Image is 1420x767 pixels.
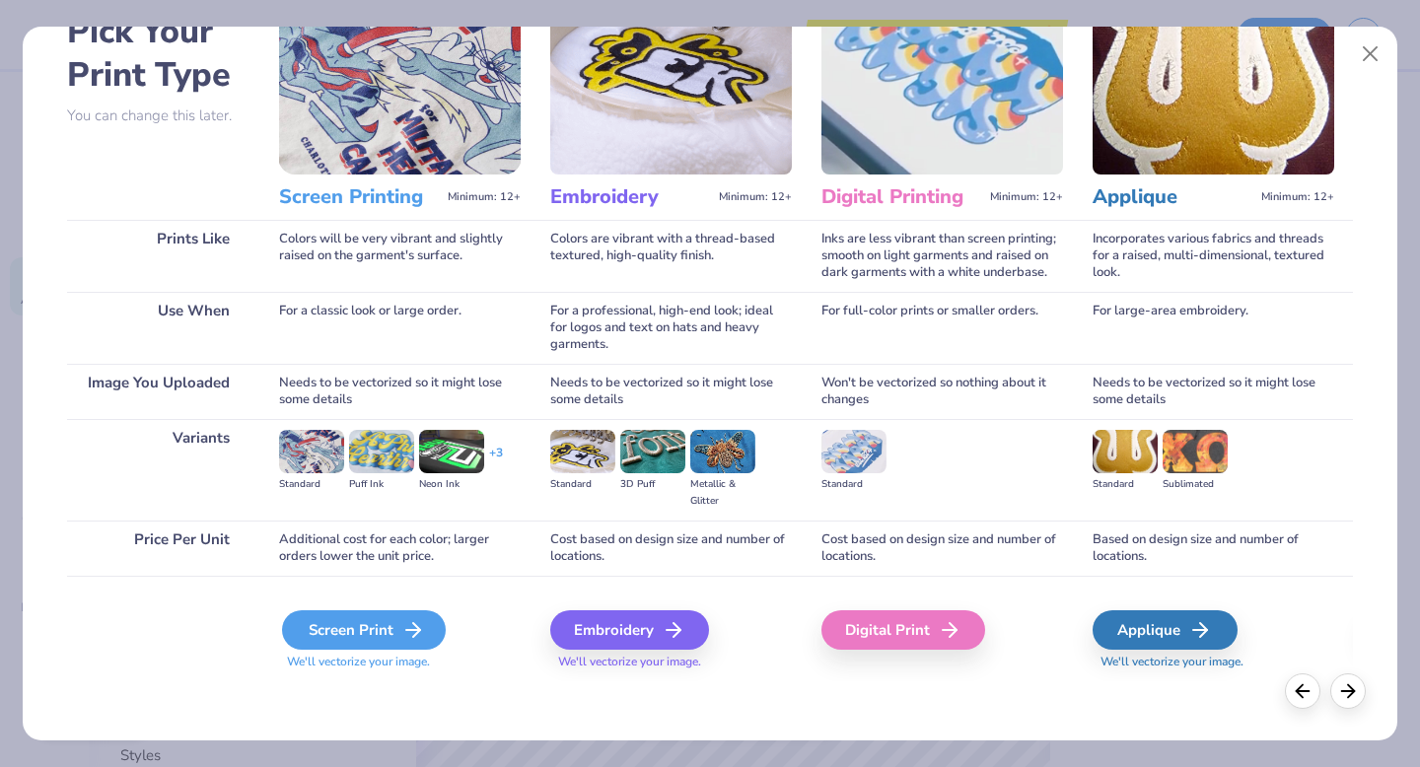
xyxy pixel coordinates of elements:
div: Image You Uploaded [67,364,249,419]
div: For large-area embroidery. [1093,292,1334,364]
div: Standard [821,476,887,493]
span: We'll vectorize your image. [550,654,792,670]
h2: Pick Your Print Type [67,10,249,97]
div: + 3 [489,445,503,478]
div: Based on design size and number of locations. [1093,521,1334,576]
h3: Applique [1093,184,1253,210]
img: Metallic & Glitter [690,430,755,473]
div: Use When [67,292,249,364]
img: Standard [821,430,887,473]
span: Minimum: 12+ [990,190,1063,204]
div: Needs to be vectorized so it might lose some details [550,364,792,419]
div: Won't be vectorized so nothing about it changes [821,364,1063,419]
div: Variants [67,419,249,521]
img: Puff Ink [349,430,414,473]
div: Price Per Unit [67,521,249,576]
div: Standard [1093,476,1158,493]
button: Close [1352,35,1389,73]
div: Inks are less vibrant than screen printing; smooth on light garments and raised on dark garments ... [821,220,1063,292]
div: Needs to be vectorized so it might lose some details [1093,364,1334,419]
span: Minimum: 12+ [448,190,521,204]
p: You can change this later. [67,107,249,124]
div: Embroidery [550,610,709,650]
div: Standard [279,476,344,493]
img: Standard [279,430,344,473]
img: Standard [1093,430,1158,473]
div: Metallic & Glitter [690,476,755,510]
div: For full-color prints or smaller orders. [821,292,1063,364]
span: Minimum: 12+ [719,190,792,204]
div: Colors are vibrant with a thread-based textured, high-quality finish. [550,220,792,292]
img: 3D Puff [620,430,685,473]
div: Prints Like [67,220,249,292]
div: Needs to be vectorized so it might lose some details [279,364,521,419]
div: Cost based on design size and number of locations. [821,521,1063,576]
div: Additional cost for each color; larger orders lower the unit price. [279,521,521,576]
img: Sublimated [1163,430,1228,473]
span: We'll vectorize your image. [1093,654,1334,670]
img: Standard [550,430,615,473]
img: Neon Ink [419,430,484,473]
span: We'll vectorize your image. [279,654,521,670]
h3: Screen Printing [279,184,440,210]
div: 3D Puff [620,476,685,493]
div: Sublimated [1163,476,1228,493]
span: Minimum: 12+ [1261,190,1334,204]
h3: Embroidery [550,184,711,210]
div: Cost based on design size and number of locations. [550,521,792,576]
div: Incorporates various fabrics and threads for a raised, multi-dimensional, textured look. [1093,220,1334,292]
div: For a professional, high-end look; ideal for logos and text on hats and heavy garments. [550,292,792,364]
div: Neon Ink [419,476,484,493]
h3: Digital Printing [821,184,982,210]
div: Applique [1093,610,1238,650]
div: Colors will be very vibrant and slightly raised on the garment's surface. [279,220,521,292]
div: Digital Print [821,610,985,650]
div: Screen Print [282,610,446,650]
div: Puff Ink [349,476,414,493]
div: Standard [550,476,615,493]
div: For a classic look or large order. [279,292,521,364]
